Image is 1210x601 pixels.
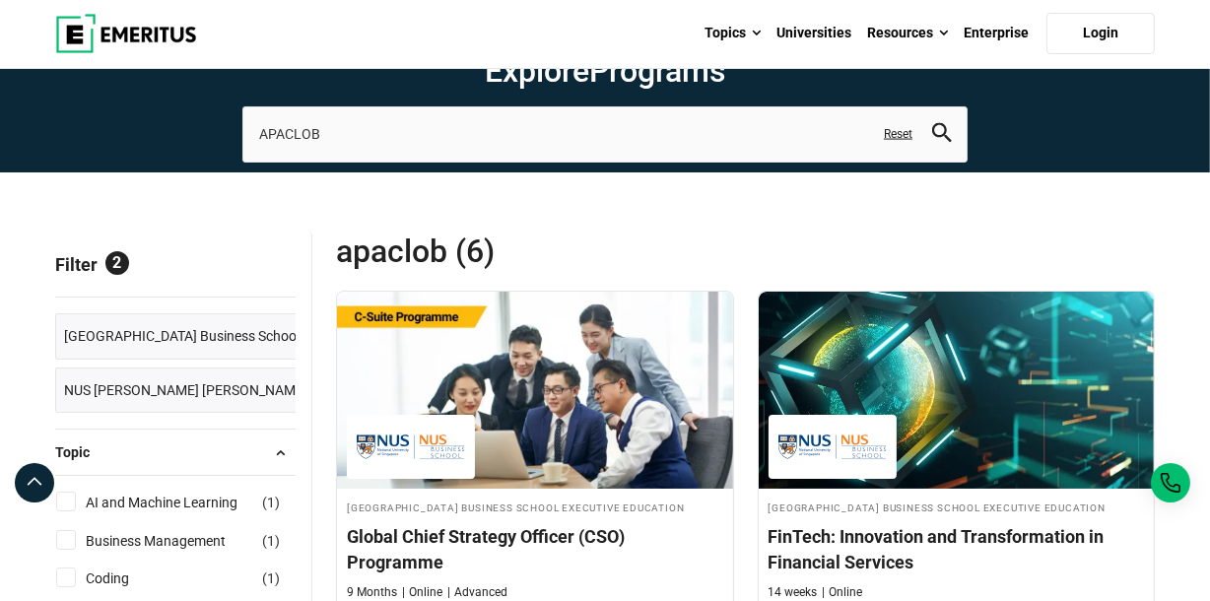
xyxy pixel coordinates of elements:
span: ( ) [262,530,280,552]
a: Coding [86,568,168,589]
span: Topic [55,441,105,463]
h4: Global Chief Strategy Officer (CSO) Programme [347,524,723,573]
h4: [GEOGRAPHIC_DATA] Business School Executive Education [769,499,1145,515]
span: 1 [267,495,275,510]
span: ( ) [262,568,280,589]
img: National University of Singapore Business School Executive Education [357,425,465,469]
a: NUS [PERSON_NAME] [PERSON_NAME] School of Medicine × [55,367,450,414]
p: Advanced [447,584,507,601]
span: [GEOGRAPHIC_DATA] Business School Executive Education [64,325,426,347]
span: Programs [589,52,725,90]
p: Filter [55,232,296,297]
a: Reset search [884,126,912,143]
a: Business Management [86,530,265,552]
h4: [GEOGRAPHIC_DATA] Business School Executive Education [347,499,723,515]
span: NUS [PERSON_NAME] [PERSON_NAME] School of Medicine [64,379,425,401]
h1: Explore [242,51,968,91]
p: 14 weeks [769,584,818,601]
img: Global Chief Strategy Officer (CSO) Programme | Online Leadership Course [337,292,733,489]
p: 9 Months [347,584,397,601]
a: AI and Machine Learning [86,492,277,513]
a: Login [1046,13,1155,54]
a: [GEOGRAPHIC_DATA] Business School Executive Education × [55,313,451,360]
h4: FinTech: Innovation and Transformation in Financial Services [769,524,1145,573]
a: Reset all [235,254,296,280]
p: Online [823,584,863,601]
span: ( ) [262,492,280,513]
button: Topic [55,437,296,467]
span: 1 [267,570,275,586]
span: 2 [105,251,129,275]
button: search [932,123,952,146]
img: FinTech: Innovation and Transformation in Financial Services | Online Finance Course [759,292,1155,489]
a: search [932,128,952,147]
img: National University of Singapore Business School Executive Education [778,425,887,469]
p: Online [402,584,442,601]
span: APACLOB (6) [336,232,746,271]
span: 1 [267,533,275,549]
input: search-page [242,106,968,162]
